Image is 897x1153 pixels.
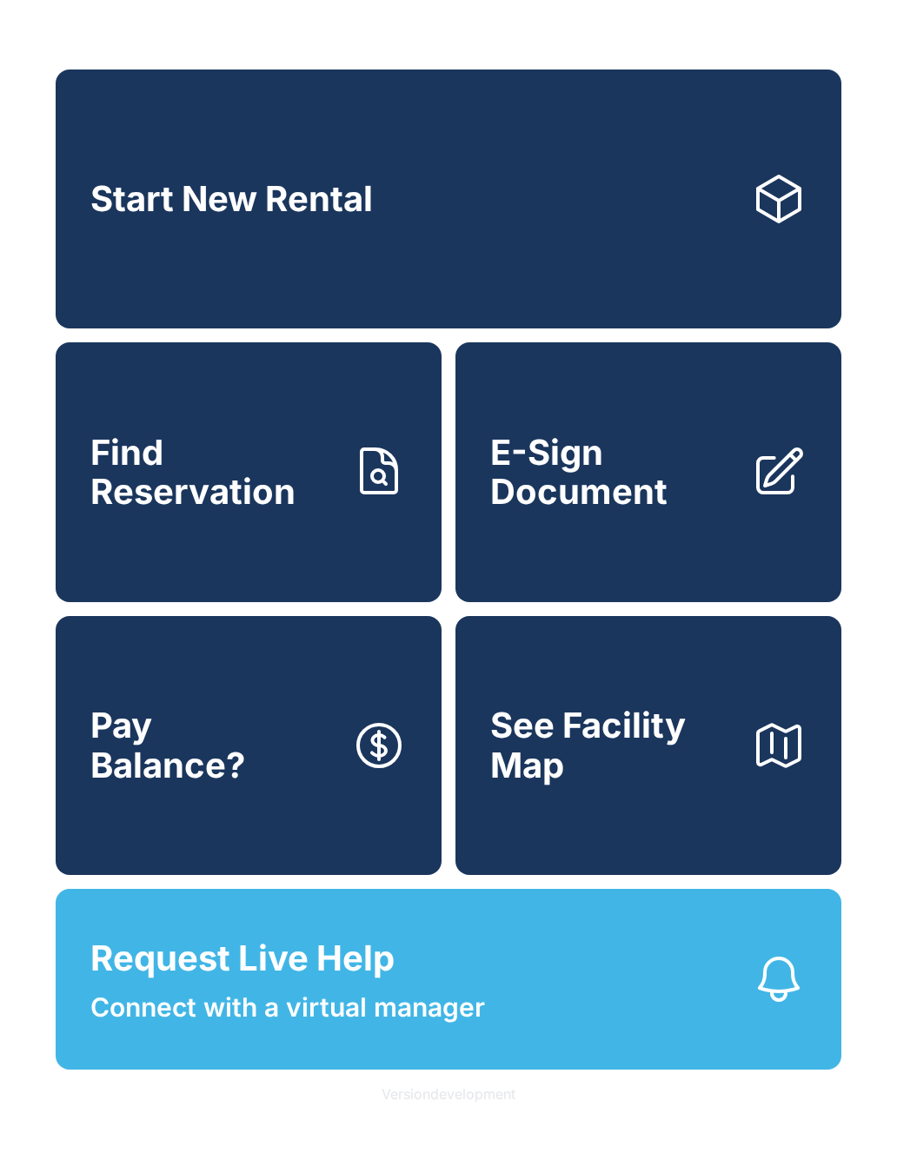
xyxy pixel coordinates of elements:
a: E-Sign Document [455,342,841,601]
span: Start New Rental [90,179,373,219]
span: Find Reservation [90,433,337,512]
span: E-Sign Document [490,433,737,512]
span: Request Live Help [90,932,395,984]
button: Versiondevelopment [368,1070,529,1118]
button: Request Live HelpConnect with a virtual manager [56,889,841,1070]
a: Find Reservation [56,342,442,601]
a: Start New Rental [56,70,841,328]
button: See Facility Map [455,616,841,875]
span: See Facility Map [490,706,737,785]
span: Pay Balance? [90,706,245,785]
button: PayBalance? [56,616,442,875]
span: Connect with a virtual manager [90,988,485,1027]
